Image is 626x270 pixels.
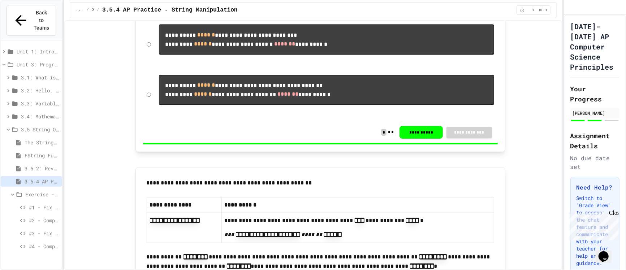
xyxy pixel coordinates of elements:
[570,154,620,171] div: No due date set
[570,131,620,151] h2: Assignment Details
[29,204,59,211] span: #1 - Fix the Code (Easy)
[102,6,237,14] span: 3.5.4 AP Practice - String Manipulation
[92,7,94,13] span: 3.5 String Operators
[570,84,620,104] h2: Your Progress
[21,74,59,81] span: 3.1: What is Code?
[3,3,50,46] div: Chat with us now!Close
[25,165,59,172] span: 3.5.2: Review - String Operators
[25,178,59,185] span: 3.5.4 AP Practice - String Manipulation
[577,195,614,267] p: Switch to "Grade View" to access the chat feature and communicate with your teacher for help and ...
[21,126,59,133] span: 3.5 String Operators
[539,7,547,13] span: min
[29,243,59,250] span: #4 - Complete the Code (Medium)
[527,7,539,13] span: 5
[29,217,59,224] span: #2 - Complete the Code (Easy)
[21,100,59,107] span: 3.3: Variables and Data Types
[17,48,59,55] span: Unit 1: Intro to Computer Science
[97,7,99,13] span: /
[21,87,59,94] span: 3.2: Hello, World!
[76,7,84,13] span: ...
[25,139,59,146] span: The String Module
[573,110,618,116] div: [PERSON_NAME]
[577,183,614,192] h3: Need Help?
[21,113,59,120] span: 3.4: Mathematical Operators
[570,21,620,72] h1: [DATE]-[DATE] AP Computer Science Principles
[566,210,619,240] iframe: chat widget
[25,152,59,159] span: FString Function
[33,9,50,32] span: Back to Teams
[25,191,59,198] span: Exercise - String Operators
[86,7,89,13] span: /
[17,61,59,68] span: Unit 3: Programming with Python
[596,241,619,263] iframe: chat widget
[29,230,59,237] span: #3 - Fix the Code (Medium)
